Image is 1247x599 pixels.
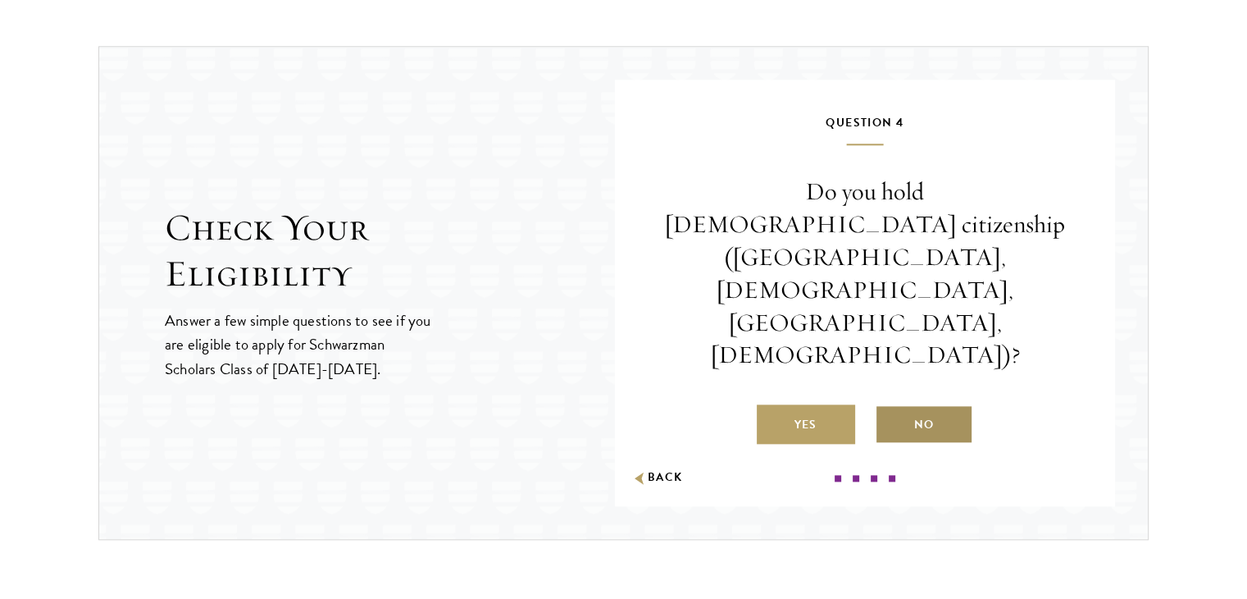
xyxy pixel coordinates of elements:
h2: Check Your Eligibility [165,205,615,297]
p: Do you hold [DEMOGRAPHIC_DATA] citizenship ([GEOGRAPHIC_DATA], [DEMOGRAPHIC_DATA], [GEOGRAPHIC_DA... [664,176,1066,372]
label: Yes [757,405,855,444]
p: Answer a few simple questions to see if you are eligible to apply for Schwarzman Scholars Class o... [165,309,433,380]
label: No [875,405,973,444]
h5: Question 4 [664,112,1066,145]
button: Back [631,469,683,487]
